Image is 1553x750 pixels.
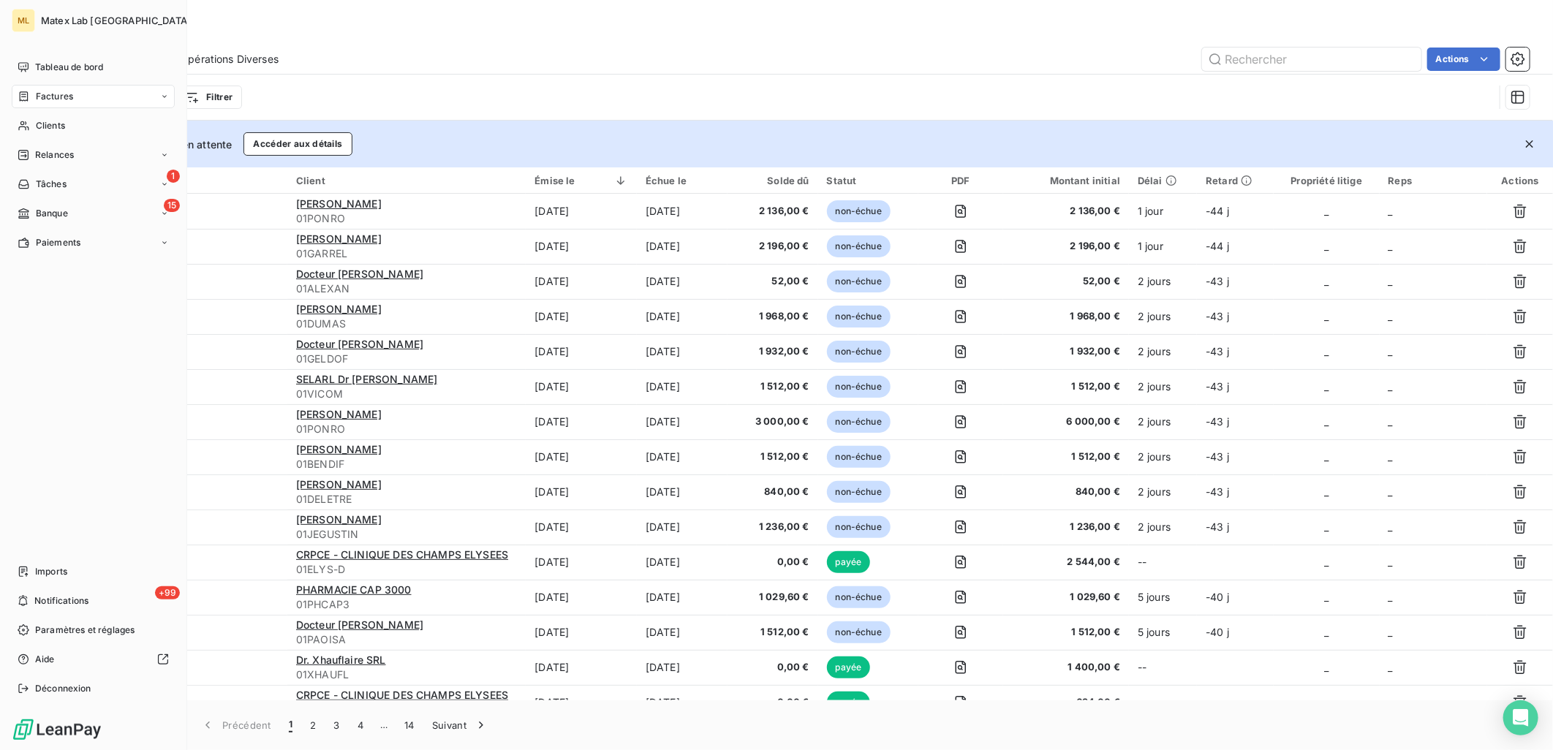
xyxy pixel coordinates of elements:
[736,175,809,186] div: Solde dû
[1206,310,1229,322] span: -43 j
[1012,274,1120,289] span: 52,00 €
[736,695,809,710] span: 0,00 €
[1388,591,1393,603] span: _
[1388,626,1393,638] span: _
[637,474,728,510] td: [DATE]
[827,270,891,292] span: non-échue
[637,264,728,299] td: [DATE]
[526,299,637,334] td: [DATE]
[827,175,910,186] div: Statut
[736,274,809,289] span: 52,00 €
[1388,450,1393,463] span: _
[827,376,891,398] span: non-échue
[526,474,637,510] td: [DATE]
[1129,404,1197,439] td: 2 jours
[1012,204,1120,219] span: 2 136,00 €
[1388,205,1393,217] span: _
[637,580,728,615] td: [DATE]
[1129,194,1197,229] td: 1 jour
[736,520,809,534] span: 1 236,00 €
[637,229,728,264] td: [DATE]
[325,710,349,740] button: 3
[646,175,719,186] div: Échue le
[526,650,637,685] td: [DATE]
[1129,229,1197,264] td: 1 jour
[637,510,728,545] td: [DATE]
[637,194,728,229] td: [DATE]
[1388,345,1393,357] span: _
[12,9,35,32] div: ML
[34,594,88,607] span: Notifications
[296,352,518,366] span: 01GELDOF
[1129,510,1197,545] td: 2 jours
[1012,344,1120,359] span: 1 932,00 €
[827,586,891,608] span: non-échue
[243,132,352,156] button: Accéder aux détails
[1012,555,1120,569] span: 2 544,00 €
[35,624,135,637] span: Paramètres et réglages
[1388,275,1393,287] span: _
[736,344,809,359] span: 1 932,00 €
[1012,625,1120,640] span: 1 512,00 €
[1012,520,1120,534] span: 1 236,00 €
[736,590,809,605] span: 1 029,60 €
[736,660,809,675] span: 0,00 €
[736,485,809,499] span: 840,00 €
[1206,450,1229,463] span: -43 j
[296,303,382,315] span: [PERSON_NAME]
[1129,685,1197,720] td: --
[1324,696,1329,708] span: _
[1138,175,1188,186] div: Délai
[827,656,871,678] span: payée
[35,653,55,666] span: Aide
[1129,615,1197,650] td: 5 jours
[1012,485,1120,499] span: 840,00 €
[526,615,637,650] td: [DATE]
[1012,175,1120,186] div: Montant initial
[167,170,180,183] span: 1
[296,513,382,526] span: [PERSON_NAME]
[1324,591,1329,603] span: _
[1012,414,1120,429] span: 6 000,00 €
[35,565,67,578] span: Imports
[526,685,637,720] td: [DATE]
[827,411,891,433] span: non-échue
[192,710,280,740] button: Précédent
[1388,415,1393,428] span: _
[296,232,382,245] span: [PERSON_NAME]
[1324,380,1329,393] span: _
[1012,239,1120,254] span: 2 196,00 €
[36,178,67,191] span: Tâches
[1324,205,1329,217] span: _
[175,86,242,109] button: Filtrer
[289,718,292,732] span: 1
[301,710,325,740] button: 2
[296,562,518,577] span: 01ELYS-D
[36,207,68,220] span: Banque
[637,439,728,474] td: [DATE]
[526,194,637,229] td: [DATE]
[1388,380,1393,393] span: _
[736,204,809,219] span: 2 136,00 €
[1202,48,1421,71] input: Rechercher
[1388,696,1393,708] span: _
[827,200,891,222] span: non-échue
[296,408,382,420] span: [PERSON_NAME]
[1129,650,1197,685] td: --
[827,551,871,573] span: payée
[1427,48,1500,71] button: Actions
[1012,590,1120,605] span: 1 029,60 €
[637,334,728,369] td: [DATE]
[12,648,175,671] a: Aide
[827,341,891,363] span: non-échue
[1388,485,1393,498] span: _
[1206,240,1229,252] span: -44 j
[349,710,372,740] button: 4
[1206,415,1229,428] span: -43 j
[637,685,728,720] td: [DATE]
[396,710,423,740] button: 14
[280,710,301,740] button: 1
[534,175,628,186] div: Émise le
[296,175,518,186] div: Client
[296,597,518,612] span: 01PHCAP3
